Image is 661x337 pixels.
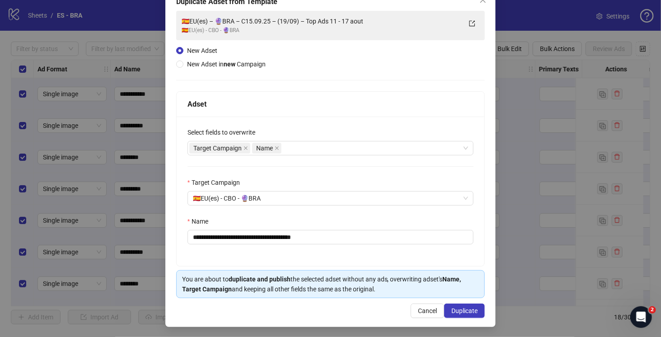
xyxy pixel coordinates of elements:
[469,20,475,27] span: export
[451,307,478,314] span: Duplicate
[418,307,437,314] span: Cancel
[188,216,214,226] label: Name
[189,143,250,154] span: Target Campaign
[411,304,444,318] button: Cancel
[187,47,217,54] span: New Adset
[252,143,281,154] span: Name
[444,304,485,318] button: Duplicate
[224,61,235,68] strong: new
[649,306,656,314] span: 2
[275,146,279,150] span: close
[188,98,474,110] div: Adset
[187,61,266,68] span: New Adset in Campaign
[229,276,291,283] strong: duplicate and publish
[630,306,652,328] iframe: Intercom live chat
[188,230,474,244] input: Name
[193,143,242,153] span: Target Campaign
[188,178,246,187] label: Target Campaign
[182,276,461,293] strong: Name, Target Campaign
[182,26,462,35] div: 🇪🇸EU(es) - CBO - 🔮BRA
[182,274,479,294] div: You are about to the selected adset without any ads, overwriting adset's and keeping all other fi...
[256,143,273,153] span: Name
[244,146,248,150] span: close
[182,16,462,26] div: 🇪🇸EU(es) – 🔮BRA – C15.09.25 – (19/09) – Top Ads 11 - 17 aout
[188,127,261,137] label: Select fields to overwrite
[193,192,469,205] span: 🇪🇸EU(es) - CBO - 🔮BRA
